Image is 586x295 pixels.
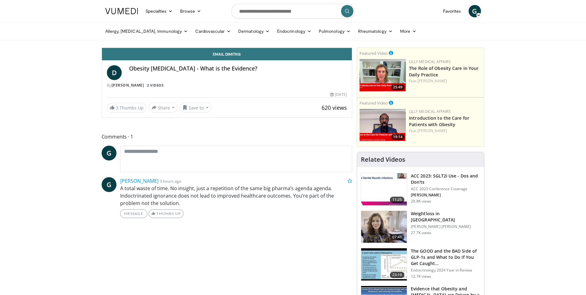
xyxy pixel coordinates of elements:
span: 07:41 [390,234,405,240]
a: Thumbs Up [149,209,183,218]
div: [DATE] [330,92,347,97]
a: D [107,65,122,80]
button: Share [149,103,178,113]
p: [PERSON_NAME] [411,193,480,198]
a: Specialties [142,5,177,17]
img: 9258cdf1-0fbf-450b-845f-99397d12d24a.150x105_q85_crop-smart_upscale.jpg [361,173,407,205]
a: Introduction to the Care for Patients with Obesity [409,115,469,127]
a: 11:25 ACC 2023: SGLT2i Use - Dos and Don'ts ACC 2023 Conference Coverage [PERSON_NAME] 29.8K views [361,173,480,206]
a: Browse [176,5,205,17]
h3: The GOOD and the BAD Side of GLP-1s and What to Do If You Get Caught… [411,248,480,267]
p: A total waste of time. No insight, just a repetition of the same big pharma’s agenda agenda. Indo... [120,185,352,207]
a: 2 Videos [145,83,166,88]
img: acc2e291-ced4-4dd5-b17b-d06994da28f3.png.150x105_q85_crop-smart_upscale.png [360,109,406,141]
img: 756cb5e3-da60-49d4-af2c-51c334342588.150x105_q85_crop-smart_upscale.jpg [361,248,407,280]
a: Favorites [439,5,465,17]
a: [PERSON_NAME] [418,78,447,83]
button: Save to [180,103,211,113]
span: 23:19 [390,272,405,278]
a: Dermatology [234,25,273,37]
a: G [102,146,116,160]
a: 3 Thumbs Up [107,103,146,113]
p: 27.7K views [411,230,431,235]
span: 25:49 [391,84,404,90]
input: Search topics, interventions [231,4,355,19]
a: Pulmonology [315,25,354,37]
h3: ACC 2023: SGLT2i Use - Dos and Don'ts [411,173,480,185]
a: Cardiovascular [192,25,234,37]
small: Featured Video [360,50,388,56]
a: Email Dimitris [102,48,352,60]
a: Endocrinology [273,25,315,37]
a: Lilly Medical Affairs [409,59,451,64]
h4: Related Videos [361,156,405,163]
a: The Role of Obesity Care in Your Daily Practice [409,65,478,78]
img: e1208b6b-349f-4914-9dd7-f97803bdbf1d.png.150x105_q85_crop-smart_upscale.png [360,59,406,92]
small: Featured Video [360,100,388,106]
p: 12.7K views [411,274,431,279]
h4: Obesity [MEDICAL_DATA] - What is the Evidence? [129,65,347,72]
a: 23:19 The GOOD and the BAD Side of GLP-1s and What to Do If You Get Caught… Endocrinology 2024 Ye... [361,248,480,281]
span: 3 [116,105,118,111]
h3: Weightloss in [GEOGRAPHIC_DATA] [411,211,480,223]
a: [PERSON_NAME] [112,83,144,88]
p: ACC 2023 Conference Coverage [411,186,480,191]
a: Rheumatology [354,25,396,37]
a: G [469,5,481,17]
a: Message [120,209,147,218]
a: [PERSON_NAME] [418,128,447,133]
img: VuMedi Logo [105,8,138,14]
p: 29.8K views [411,199,431,204]
span: 19:14 [391,134,404,140]
div: Feat. [409,78,482,84]
span: Comments 1 [102,133,352,141]
p: [PERSON_NAME] [PERSON_NAME] [411,224,480,229]
div: Feat. [409,128,482,134]
a: More [396,25,420,37]
a: Allergy, [MEDICAL_DATA], Immunology [102,25,192,37]
a: [PERSON_NAME] [120,177,158,184]
div: By [107,83,347,88]
span: 620 views [322,104,347,111]
span: 11:25 [390,197,405,203]
small: 3 hours ago [160,178,181,184]
img: 9983fed1-7565-45be-8934-aef1103ce6e2.150x105_q85_crop-smart_upscale.jpg [361,211,407,243]
a: Lilly Medical Affairs [409,109,451,114]
a: 19:14 [360,109,406,141]
a: 25:49 [360,59,406,92]
a: 07:41 Weightloss in [GEOGRAPHIC_DATA] [PERSON_NAME] [PERSON_NAME] 27.7K views [361,211,480,243]
p: Endocrinology 2024 Year in Review [411,268,480,273]
a: G [102,177,116,192]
